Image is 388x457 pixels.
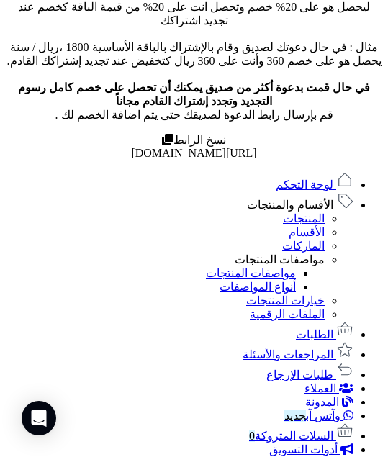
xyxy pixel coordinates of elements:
span: الطلبات [296,328,333,340]
div: Open Intercom Messenger [22,401,56,435]
a: الطلبات [296,328,353,340]
a: المدونة [305,396,353,408]
span: الأقسام والمنتجات [247,199,333,211]
a: لوحة التحكم [276,178,353,191]
span: أدوات التسويق [269,443,338,456]
a: المراجعات والأسئلة [243,348,353,361]
a: الملفات الرقمية [250,308,325,320]
a: السلات المتروكة0 [249,430,353,442]
div: [URL][DOMAIN_NAME] [6,147,382,160]
span: العملاء [304,382,336,394]
a: الماركات [282,240,325,252]
a: أدوات التسويق [269,443,353,456]
span: طلبات الإرجاع [266,368,333,381]
label: نسخ الرابط [162,134,226,146]
a: مواصفات المنتجات [206,267,296,279]
a: الأقسام [289,226,325,238]
a: طلبات الإرجاع [266,368,353,381]
a: أنواع المواصفات [220,281,296,293]
span: لوحة التحكم [276,178,333,191]
span: المراجعات والأسئلة [243,348,333,361]
span: 0 [249,430,255,442]
span: وآتس آب [284,410,340,422]
a: العملاء [304,382,353,394]
a: وآتس آبجديد [284,410,353,422]
span: المدونة [305,396,339,408]
span: السلات المتروكة [249,430,333,442]
a: خيارات المنتجات [246,294,325,307]
b: في حال قمت بدعوة أكثر من صديق يمكنك أن تحصل على خصم كامل رسوم التجديد وتجدد إشتراك القادم مجاناً [18,81,370,107]
span: جديد [284,410,306,422]
a: المنتجات [283,212,325,225]
a: مواصفات المنتجات [235,253,325,266]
